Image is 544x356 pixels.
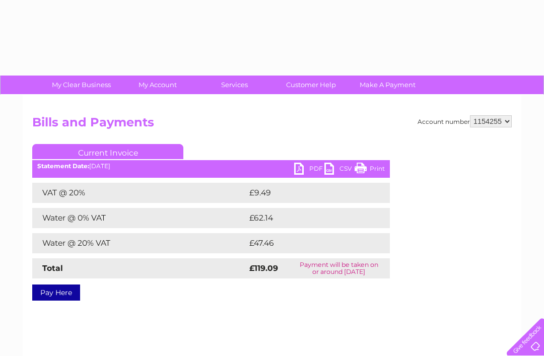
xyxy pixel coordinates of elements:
[32,284,80,301] a: Pay Here
[193,76,276,94] a: Services
[247,183,367,203] td: £9.49
[288,258,390,278] td: Payment will be taken on or around [DATE]
[37,162,89,170] b: Statement Date:
[32,233,247,253] td: Water @ 20% VAT
[32,208,247,228] td: Water @ 0% VAT
[346,76,429,94] a: Make A Payment
[32,144,183,159] a: Current Invoice
[418,115,512,127] div: Account number
[294,163,324,177] a: PDF
[32,115,512,134] h2: Bills and Payments
[247,208,369,228] td: £62.14
[247,233,369,253] td: £47.46
[116,76,199,94] a: My Account
[32,183,247,203] td: VAT @ 20%
[42,263,63,273] strong: Total
[40,76,123,94] a: My Clear Business
[355,163,385,177] a: Print
[249,263,278,273] strong: £119.09
[324,163,355,177] a: CSV
[269,76,353,94] a: Customer Help
[32,163,390,170] div: [DATE]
